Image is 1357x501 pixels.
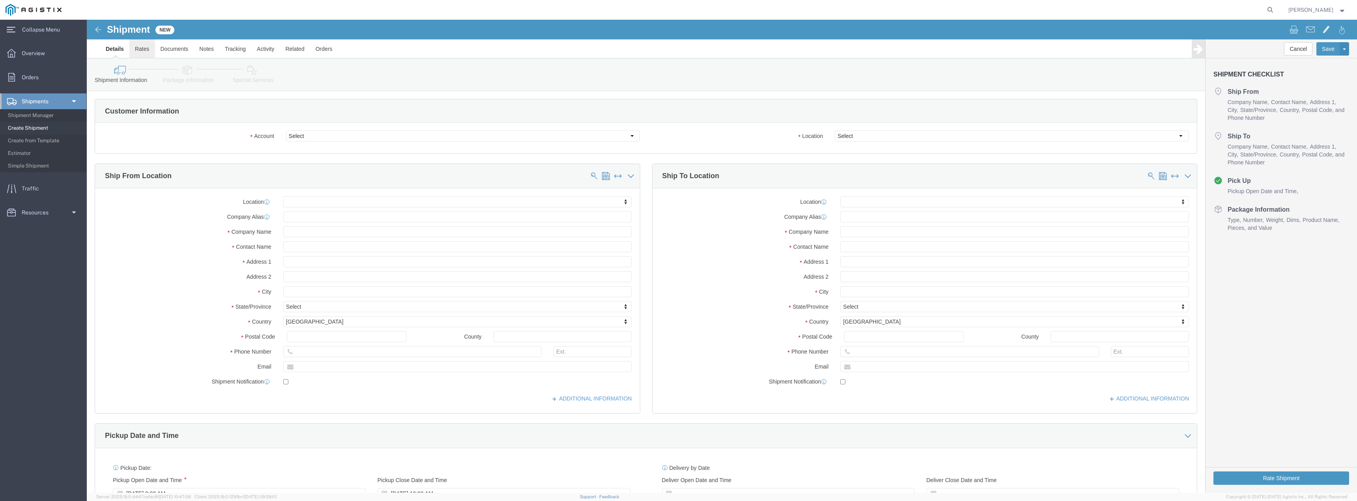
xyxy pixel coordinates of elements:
img: logo [6,4,62,16]
span: David Rosales [1288,6,1333,14]
a: Support [580,494,600,499]
a: Resources [0,205,86,220]
a: Orders [0,69,86,85]
span: Create from Template [8,133,81,149]
button: [PERSON_NAME] [1288,5,1346,15]
span: Simple Shipment [8,158,81,174]
span: Shipment Manager [8,108,81,123]
span: Collapse Menu [22,22,65,37]
span: Orders [22,69,44,85]
iframe: FS Legacy Container [87,20,1357,493]
a: Traffic [0,181,86,196]
a: Overview [0,45,86,61]
span: Resources [22,205,54,220]
a: Shipments [0,93,86,109]
span: Overview [22,45,50,61]
span: Client: 2025.19.0-129fbcf [194,494,277,499]
a: Feedback [599,494,619,499]
span: Traffic [22,181,45,196]
span: [DATE] 09:39:01 [245,494,277,499]
span: Copyright © [DATE]-[DATE] Agistix Inc., All Rights Reserved [1226,494,1348,500]
span: Shipments [22,93,54,109]
span: Estimator [8,145,81,161]
span: Create Shipment [8,120,81,136]
span: Server: 2025.19.0-d447cefac8f [96,494,191,499]
span: [DATE] 10:47:06 [159,494,191,499]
